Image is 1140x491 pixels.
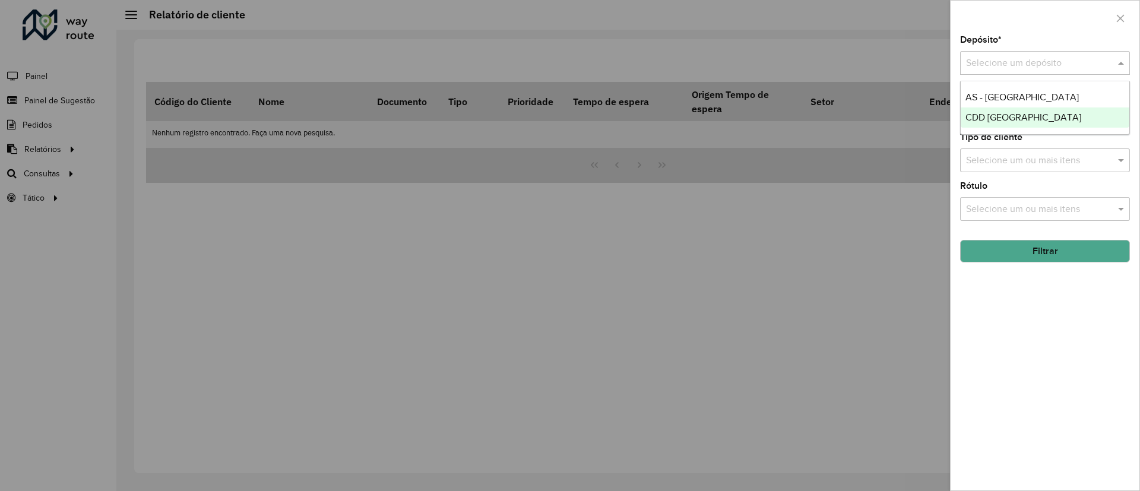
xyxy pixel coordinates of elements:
[965,92,1079,102] span: AS - [GEOGRAPHIC_DATA]
[960,81,1130,135] ng-dropdown-panel: Options list
[960,179,987,193] label: Rótulo
[960,33,1002,47] label: Depósito
[960,240,1130,262] button: Filtrar
[960,130,1022,144] label: Tipo de cliente
[965,112,1081,122] span: CDD [GEOGRAPHIC_DATA]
